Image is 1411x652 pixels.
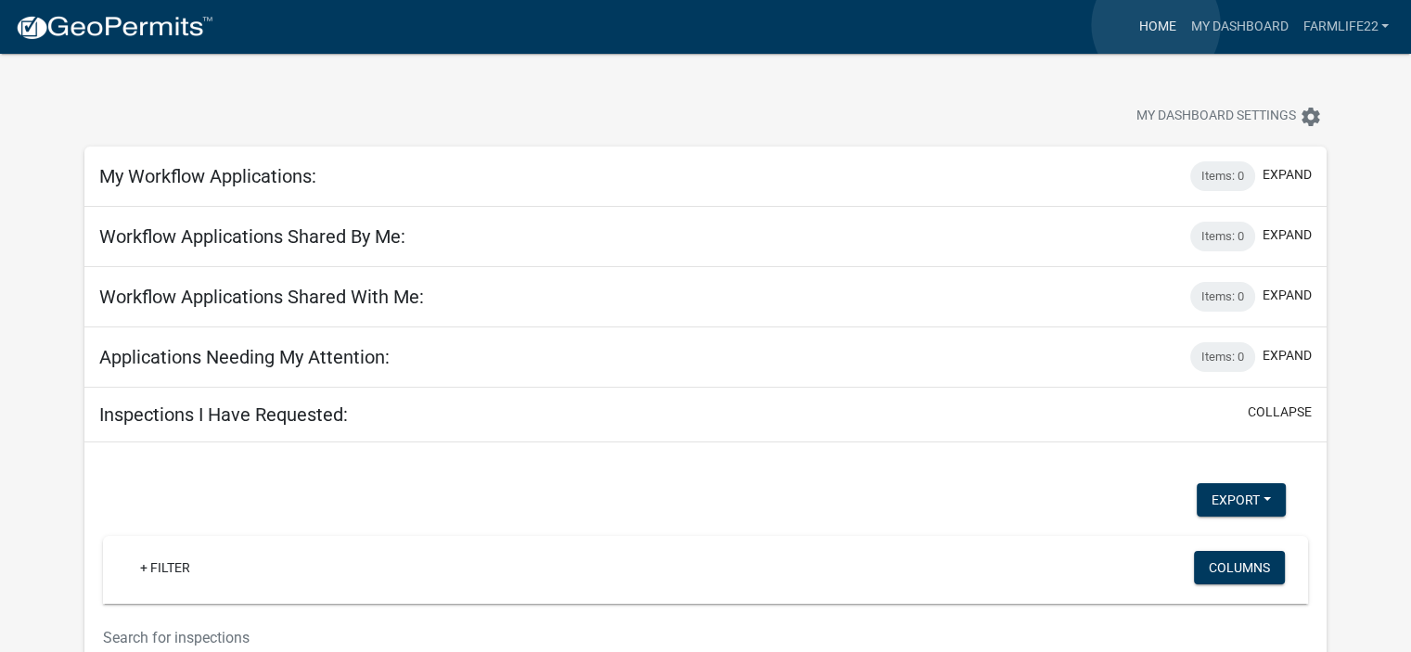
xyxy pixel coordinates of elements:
[99,346,390,368] h5: Applications Needing My Attention:
[1295,9,1396,45] a: FarmLife22
[1183,9,1295,45] a: My Dashboard
[1263,286,1312,305] button: expand
[1300,106,1322,128] i: settings
[1122,98,1337,134] button: My Dashboard Settingssettings
[125,551,205,584] a: + Filter
[99,403,348,426] h5: Inspections I Have Requested:
[1190,342,1255,372] div: Items: 0
[1190,161,1255,191] div: Items: 0
[1131,9,1183,45] a: Home
[99,286,424,308] h5: Workflow Applications Shared With Me:
[1263,346,1312,365] button: expand
[1248,403,1312,422] button: collapse
[99,225,405,248] h5: Workflow Applications Shared By Me:
[1263,225,1312,245] button: expand
[1194,551,1285,584] button: Columns
[1190,222,1255,251] div: Items: 0
[1197,483,1286,517] button: Export
[1263,165,1312,185] button: expand
[1190,282,1255,312] div: Items: 0
[1136,106,1296,128] span: My Dashboard Settings
[99,165,316,187] h5: My Workflow Applications:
